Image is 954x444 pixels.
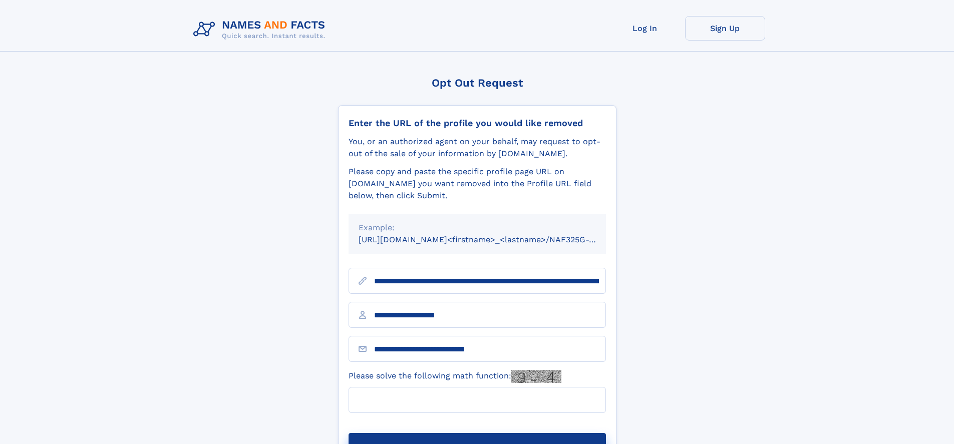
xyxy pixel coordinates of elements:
div: You, or an authorized agent on your behalf, may request to opt-out of the sale of your informatio... [349,136,606,160]
div: Example: [359,222,596,234]
a: Sign Up [685,16,765,41]
a: Log In [605,16,685,41]
div: Please copy and paste the specific profile page URL on [DOMAIN_NAME] you want removed into the Pr... [349,166,606,202]
img: Logo Names and Facts [189,16,334,43]
div: Opt Out Request [338,77,616,89]
div: Enter the URL of the profile you would like removed [349,118,606,129]
small: [URL][DOMAIN_NAME]<firstname>_<lastname>/NAF325G-xxxxxxxx [359,235,625,244]
label: Please solve the following math function: [349,370,561,383]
